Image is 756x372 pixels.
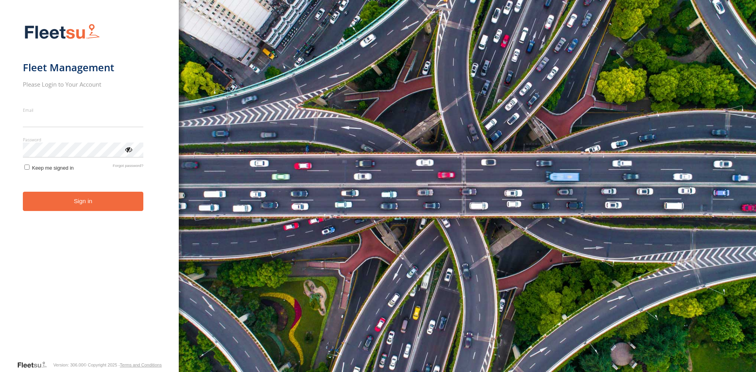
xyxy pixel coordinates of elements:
a: Visit our Website [17,361,53,369]
label: Password [23,137,144,143]
a: Forgot password? [113,163,143,171]
form: main [23,19,156,360]
h2: Please Login to Your Account [23,80,144,88]
button: Sign in [23,192,144,211]
input: Keep me signed in [24,165,30,170]
div: Version: 306.00 [53,363,83,367]
img: Fleetsu [23,22,102,42]
div: ViewPassword [124,145,132,153]
span: Keep me signed in [32,165,74,171]
label: Email [23,107,144,113]
div: © Copyright 2025 - [83,363,162,367]
a: Terms and Conditions [120,363,161,367]
h1: Fleet Management [23,61,144,74]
